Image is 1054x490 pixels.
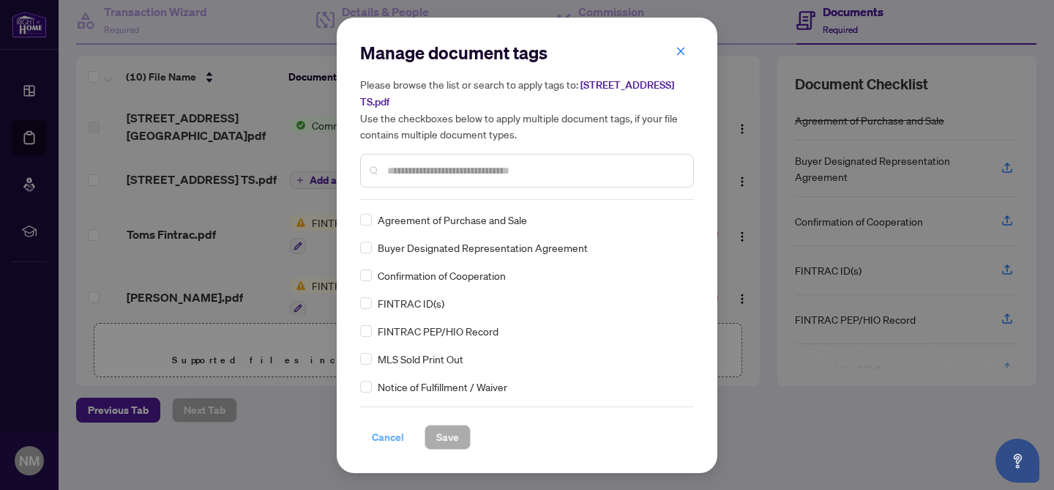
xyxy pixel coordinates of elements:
span: Cancel [372,426,404,449]
span: FINTRAC PEP/HIO Record [378,323,498,339]
span: FINTRAC ID(s) [378,295,444,311]
span: Agreement of Purchase and Sale [378,212,527,228]
span: [STREET_ADDRESS] TS.pdf [360,78,674,108]
span: MLS Sold Print Out [378,351,463,367]
span: close [676,46,686,56]
span: Buyer Designated Representation Agreement [378,240,588,256]
button: Cancel [360,425,416,450]
span: Notice of Fulfillment / Waiver [378,379,507,395]
span: Confirmation of Cooperation [378,267,506,283]
h5: Please browse the list or search to apply tags to: Use the checkboxes below to apply multiple doc... [360,76,694,142]
button: Save [425,425,471,450]
button: Open asap [995,439,1039,483]
h2: Manage document tags [360,41,694,64]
